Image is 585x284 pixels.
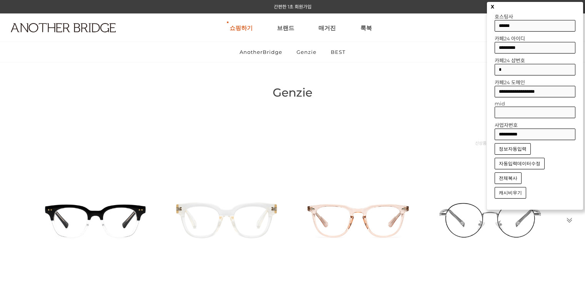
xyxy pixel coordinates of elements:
label: 카페24 아이디 [495,35,575,50]
img: 레스터 글라스 - 투명 안경 제품 이미지 [163,157,290,283]
a: BEST [324,42,352,62]
a: 룩북 [360,14,372,42]
input: mid [495,107,575,118]
button: x [491,3,494,10]
label: 호스팅사 [495,13,575,28]
button: 캐시비우기 [495,187,526,199]
a: logo [4,23,92,51]
input: 카페24 아이디 [495,42,575,53]
a: Genzie [290,42,323,62]
input: 호스팅사 [495,20,575,32]
input: 사업자번호 [495,129,575,140]
input: 카페24 도메인 [495,86,575,97]
img: 레스터 글라스 투톤 - 세련된 투톤 안경 제품 이미지 [32,157,158,283]
img: logo [11,23,116,32]
a: AnotherBridge [233,42,289,62]
a: 매거진 [318,14,336,42]
label: 카페24 샵번호 [495,57,575,72]
label: 사업자번호 [495,122,575,137]
input: 카페24 샵번호 [495,64,575,75]
a: 신상품 [475,139,487,147]
img: 애크런 글라스 - 투명핑크 안경 제품 이미지 [295,157,421,283]
span: Genzie [273,85,312,100]
label: mid [495,100,575,115]
a: 브랜드 [277,14,294,42]
a: 쇼핑하기 [230,14,253,42]
label: 카페24 도메인 [495,79,575,94]
button: 전체복사 [495,172,522,184]
img: 포트리 글라스 - 실버 안경 이미지 [427,157,553,283]
a: 간편한 1초 회원가입 [274,4,312,10]
button: 정보자동입력 [495,143,531,155]
button: 자동입력데이터수정 [495,158,545,169]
